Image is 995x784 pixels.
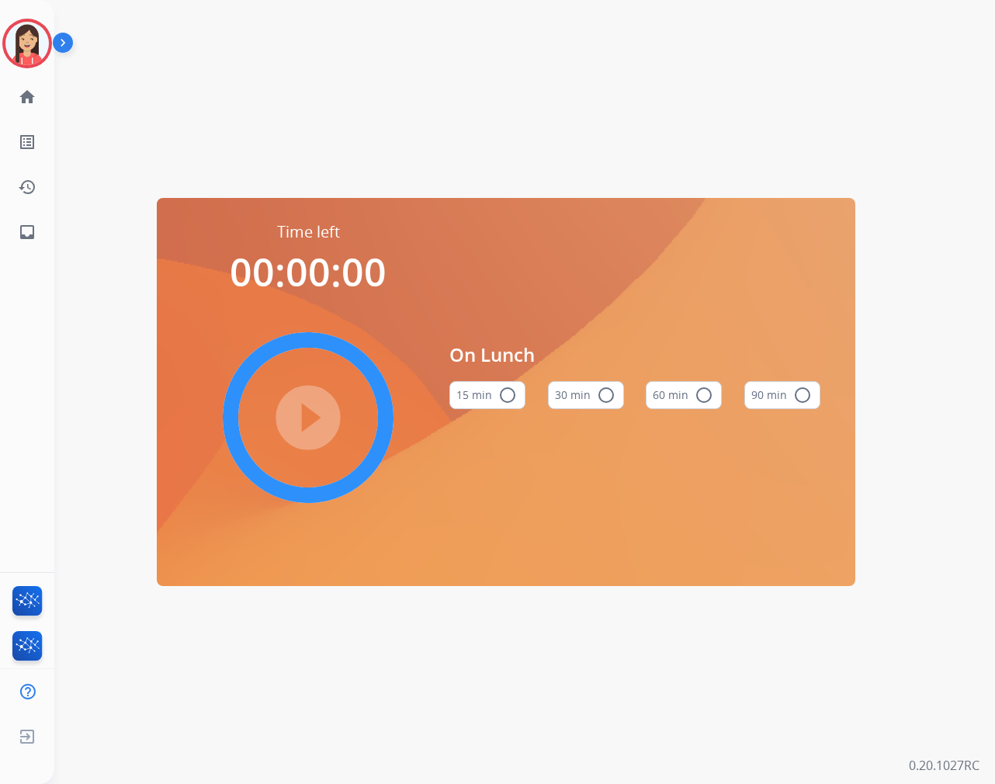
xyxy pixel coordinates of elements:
mat-icon: inbox [18,223,36,241]
img: avatar [5,22,49,65]
button: 30 min [548,381,624,409]
mat-icon: history [18,178,36,196]
p: 0.20.1027RC [909,756,979,775]
span: On Lunch [449,341,820,369]
mat-icon: radio_button_unchecked [793,386,812,404]
mat-icon: list_alt [18,133,36,151]
mat-icon: radio_button_unchecked [695,386,713,404]
button: 90 min [744,381,820,409]
mat-icon: radio_button_unchecked [498,386,517,404]
button: 60 min [646,381,722,409]
button: 15 min [449,381,525,409]
mat-icon: home [18,88,36,106]
mat-icon: radio_button_unchecked [597,386,615,404]
span: Time left [277,221,340,243]
span: 00:00:00 [230,245,387,298]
